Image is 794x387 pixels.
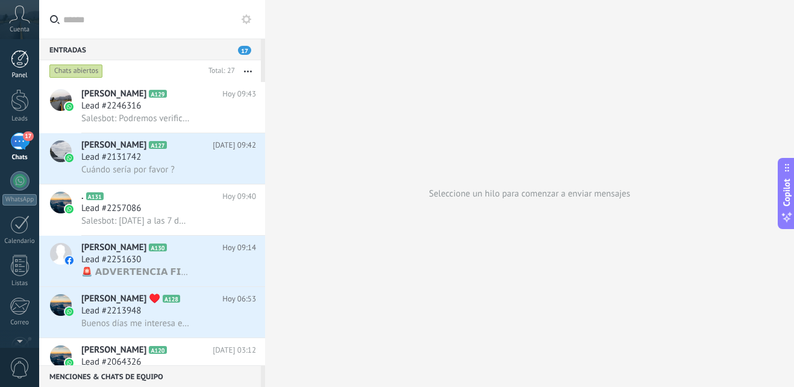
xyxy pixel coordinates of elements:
[39,365,261,387] div: Menciones & Chats de equipo
[39,184,265,235] a: avataricon.A131Hoy 09:40Lead #2257086Salesbot: [DATE] a las 7 de la noche
[163,295,180,303] span: A128
[81,139,146,151] span: [PERSON_NAME]
[81,266,190,278] span: 🚨 𝗔𝗗𝗩𝗘𝗥𝗧𝗘𝗡𝗖𝗜𝗔 𝗙𝗜𝗡𝗔𝗟 𝗘𝘀𝘁𝗶𝗺𝗮𝗱𝗼 𝗮𝗱𝗺𝗶𝗻𝗶𝘀𝘁𝗿𝗮𝗱𝗼𝗿: 𝗛𝗲𝗺𝗼𝘀 𝗱𝗲𝘁𝗲𝗰𝘁𝗮𝗱𝗼 𝗾𝘂𝗲 𝘀𝘂 𝗽𝗮́𝗴𝗶𝗻𝗮 𝗱𝗲 𝗙𝗮𝗰𝗲𝗯𝗼𝗼𝗸 𝗵𝗮 𝗶𝗻𝗳𝗿𝗶𝗻𝗴...
[2,72,37,80] div: Panel
[81,305,141,317] span: Lead #2213948
[222,293,256,305] span: Hoy 06:53
[23,131,33,141] span: 17
[81,356,141,368] span: Lead #2064326
[213,344,256,356] span: [DATE] 03:12
[222,88,256,100] span: Hoy 09:43
[235,60,261,82] button: Más
[2,280,37,288] div: Listas
[65,102,73,111] img: icon
[222,190,256,203] span: Hoy 09:40
[39,39,261,60] div: Entradas
[204,65,235,77] div: Total: 27
[2,319,37,327] div: Correo
[65,205,73,213] img: icon
[81,293,160,305] span: [PERSON_NAME] ♥️
[781,179,793,207] span: Copilot
[81,242,146,254] span: [PERSON_NAME]
[81,100,141,112] span: Lead #2246316
[2,154,37,162] div: Chats
[81,215,190,227] span: Salesbot: [DATE] a las 7 de la noche
[81,88,146,100] span: [PERSON_NAME]
[39,82,265,133] a: avataricon[PERSON_NAME]A129Hoy 09:43Lead #2246316Salesbot: Podremos verificar nuestra agenda para...
[65,256,73,265] img: icon
[81,113,190,124] span: Salesbot: Podremos verificar nuestra agenda para poder recibirla y tenga una cita de valoración c...
[81,344,146,356] span: [PERSON_NAME]
[65,307,73,316] img: icon
[81,190,84,203] span: .
[10,26,30,34] span: Cuenta
[65,359,73,367] img: icon
[81,151,141,163] span: Lead #2131742
[81,164,175,175] span: Cuándo sería por favor ?
[213,139,256,151] span: [DATE] 09:42
[39,133,265,184] a: avataricon[PERSON_NAME]A127[DATE] 09:42Lead #2131742Cuándo sería por favor ?
[2,194,37,206] div: WhatsApp
[2,115,37,123] div: Leads
[149,244,166,251] span: A130
[39,236,265,286] a: avataricon[PERSON_NAME]A130Hoy 09:14Lead #2251630🚨 𝗔𝗗𝗩𝗘𝗥𝗧𝗘𝗡𝗖𝗜𝗔 𝗙𝗜𝗡𝗔𝗟 𝗘𝘀𝘁𝗶𝗺𝗮𝗱𝗼 𝗮𝗱𝗺𝗶𝗻𝗶𝘀𝘁𝗿𝗮𝗱𝗼𝗿: 𝗛𝗲𝗺𝗼...
[2,238,37,245] div: Calendario
[65,154,73,162] img: icon
[81,318,190,329] span: Buenos días me interesa el kit me ayuda con información de que consiste el kit y sirve para pestañas
[238,46,251,55] span: 17
[149,141,166,149] span: A127
[149,90,166,98] span: A129
[49,64,103,78] div: Chats abiertos
[39,287,265,338] a: avataricon[PERSON_NAME] ♥️A128Hoy 06:53Lead #2213948Buenos días me interesa el kit me ayuda con i...
[81,203,141,215] span: Lead #2257086
[222,242,256,254] span: Hoy 09:14
[149,346,166,354] span: A120
[86,192,104,200] span: A131
[81,254,141,266] span: Lead #2251630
